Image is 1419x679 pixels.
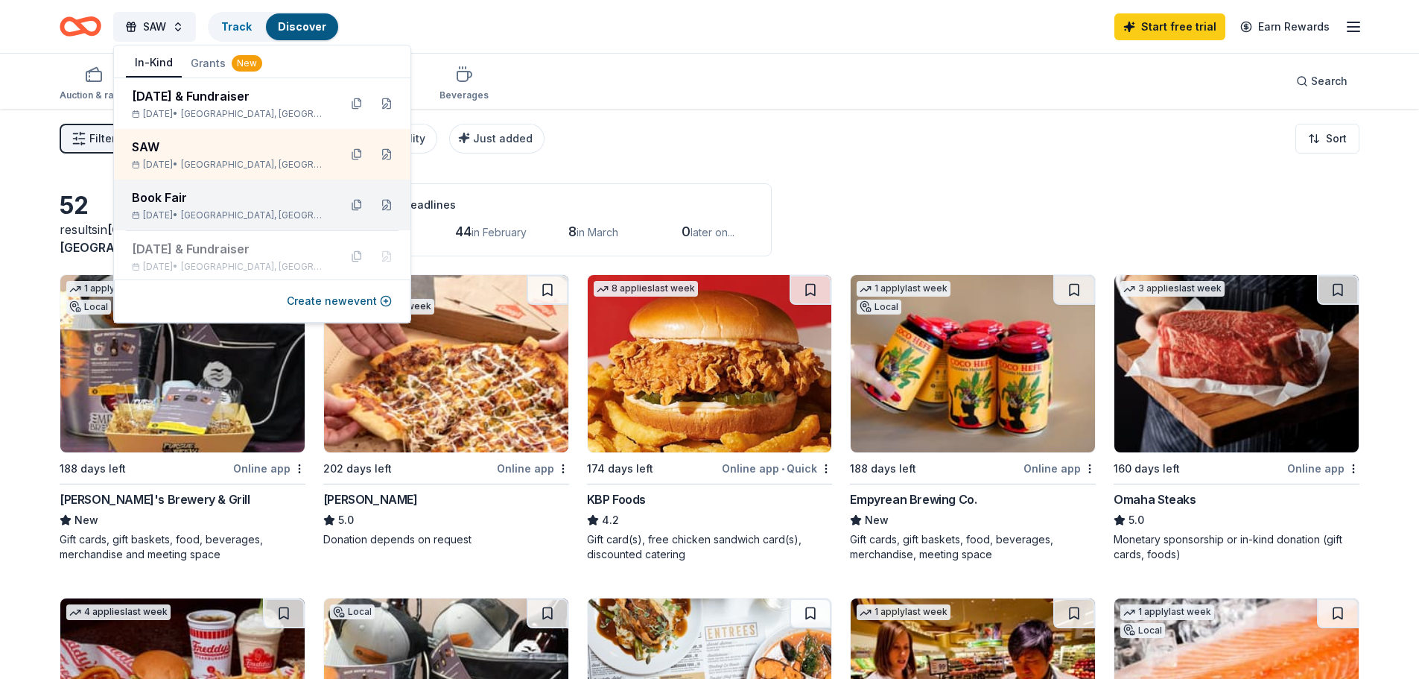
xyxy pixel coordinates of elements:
div: Online app [233,459,305,478]
img: Image for Casey's [324,275,568,452]
div: 8 applies last week [594,281,698,297]
span: later on... [691,226,734,239]
span: Search [1311,72,1347,90]
span: in February [472,226,527,239]
a: Image for Casey'sTop rated3 applieslast week202 days leftOnline app[PERSON_NAME]5.0Donation depen... [323,274,569,547]
button: In-Kind [126,49,182,78]
div: 1 apply last week [857,604,950,620]
div: [PERSON_NAME]'s Brewery & Grill [60,490,250,508]
span: New [74,511,98,529]
div: [PERSON_NAME] [323,490,418,508]
div: KBP Foods [587,490,646,508]
div: 1 apply last week [1120,604,1214,620]
div: Gift cards, gift baskets, food, beverages, merchandise, meeting space [850,532,1096,562]
a: Image for Empyrean Brewing Co.1 applylast weekLocal188 days leftOnline appEmpyrean Brewing Co.New... [850,274,1096,562]
div: Application deadlines [342,196,753,214]
div: 1 apply last week [857,281,950,297]
button: Create newevent [287,292,392,310]
a: Image for KBP Foods8 applieslast week174 days leftOnline app•QuickKBP Foods4.2Gift card(s), free ... [587,274,833,562]
span: 5.0 [338,511,354,529]
div: SAW [132,138,327,156]
span: 8 [568,224,577,239]
div: Gift cards, gift baskets, food, beverages, merchandise and meeting space [60,532,305,562]
img: Image for Omaha Steaks [1114,275,1359,452]
div: results [60,221,305,256]
span: [GEOGRAPHIC_DATA], [GEOGRAPHIC_DATA] [181,209,327,221]
span: 4.2 [602,511,619,529]
span: [GEOGRAPHIC_DATA], [GEOGRAPHIC_DATA] [181,108,327,120]
div: Local [1120,623,1165,638]
a: Image for Omaha Steaks 3 applieslast week160 days leftOnline appOmaha Steaks5.0Monetary sponsorsh... [1114,274,1359,562]
div: Monetary sponsorship or in-kind donation (gift cards, foods) [1114,532,1359,562]
span: SAW [143,18,166,36]
a: Earn Rewards [1231,13,1339,40]
img: Image for Lazlo's Brewery & Grill [60,275,305,452]
span: New [865,511,889,529]
div: 202 days left [323,460,392,478]
div: 4 applies last week [66,604,171,620]
span: Just added [473,132,533,145]
span: in March [577,226,618,239]
div: Book Fair [132,189,327,206]
img: Image for Empyrean Brewing Co. [851,275,1095,452]
div: Local [330,604,375,619]
div: 174 days left [587,460,653,478]
span: Filter [89,130,115,148]
span: 0 [682,224,691,239]
div: Online app [1023,459,1096,478]
div: Online app [1287,459,1359,478]
button: TrackDiscover [208,12,340,42]
span: [GEOGRAPHIC_DATA], [GEOGRAPHIC_DATA] [181,159,327,171]
div: [DATE] • [132,159,327,171]
button: SAW [113,12,196,42]
div: 3 applies last week [1120,281,1225,297]
div: [DATE] • [132,108,327,120]
div: Empyrean Brewing Co. [850,490,977,508]
div: Auction & raffle [60,89,127,101]
a: Discover [278,20,326,33]
div: [DATE] & Fundraiser [132,87,327,105]
button: Auction & raffle [60,60,127,109]
div: 188 days left [60,460,126,478]
div: Omaha Steaks [1114,490,1196,508]
span: 44 [455,224,472,239]
img: Image for KBP Foods [588,275,832,452]
div: 52 [60,191,305,221]
div: 160 days left [1114,460,1180,478]
div: Online app Quick [722,459,832,478]
div: Beverages [439,89,489,101]
a: Track [221,20,251,33]
a: Image for Lazlo's Brewery & Grill1 applylast weekLocal188 days leftOnline app[PERSON_NAME]'s Brew... [60,274,305,562]
span: [GEOGRAPHIC_DATA], [GEOGRAPHIC_DATA] [181,261,327,273]
div: Donation depends on request [323,532,569,547]
span: 5.0 [1128,511,1144,529]
div: [DATE] • [132,209,327,221]
div: 188 days left [850,460,916,478]
button: Grants [182,50,271,77]
a: Home [60,9,101,44]
div: Local [66,300,111,315]
div: Online app [497,459,569,478]
div: Gift card(s), free chicken sandwich card(s), discounted catering [587,532,833,562]
button: Beverages [439,60,489,109]
span: • [781,463,784,475]
button: Sort [1295,124,1359,154]
button: Search [1284,66,1359,96]
button: Just added [449,124,545,154]
div: [DATE] • [132,261,327,273]
a: Start free trial [1114,13,1225,40]
div: New [232,55,262,72]
div: 1 apply last week [66,281,160,297]
div: [DATE] & Fundraiser [132,240,327,258]
button: Filter2 [60,124,127,154]
div: Local [857,300,901,315]
span: Sort [1326,130,1347,148]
